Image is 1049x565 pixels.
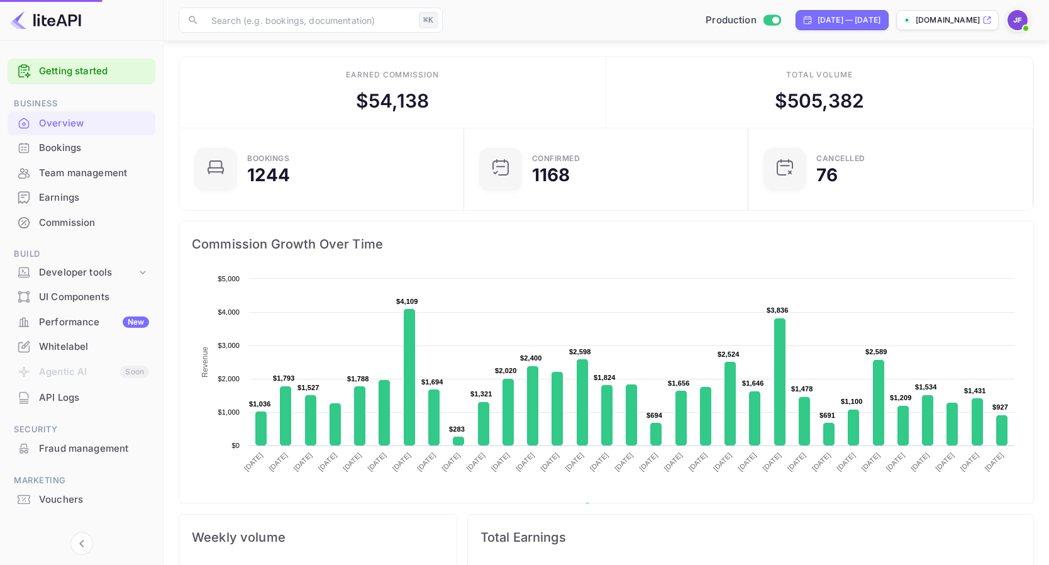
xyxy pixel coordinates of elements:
text: [DATE] [761,451,782,473]
text: $691 [819,411,835,419]
text: $2,589 [865,348,887,355]
text: $1,100 [841,398,863,405]
div: Confirmed [532,155,580,162]
div: 76 [816,166,838,184]
text: [DATE] [317,451,338,473]
div: Earnings [39,191,149,205]
text: [DATE] [811,451,832,473]
text: $2,000 [218,375,240,383]
div: Total volume [786,69,853,81]
text: [DATE] [514,451,536,473]
div: Getting started [8,59,155,84]
text: $2,020 [495,367,517,374]
text: [DATE] [243,451,264,473]
a: PerformanceNew [8,310,155,333]
text: [DATE] [563,451,585,473]
text: $1,321 [470,390,492,398]
a: Fraud management [8,437,155,460]
text: $3,000 [218,342,240,349]
text: $1,646 [742,379,764,387]
text: $5,000 [218,275,240,282]
img: Jenny Frimer [1007,10,1028,30]
div: New [123,316,149,328]
text: $2,598 [569,348,591,355]
text: $927 [992,403,1008,411]
div: Fraud management [39,442,149,456]
text: [DATE] [885,451,906,473]
text: [DATE] [416,451,437,473]
div: Performance [39,315,149,330]
div: UI Components [39,290,149,305]
div: PerformanceNew [8,310,155,335]
span: Build [8,247,155,261]
div: ⌘K [419,12,438,28]
span: Total Earnings [480,527,1021,547]
text: $4,109 [396,298,418,305]
text: Revenue [596,503,628,512]
text: [DATE] [341,451,363,473]
button: Collapse navigation [70,532,93,555]
div: Vouchers [39,493,149,507]
div: Team management [8,161,155,186]
div: Overview [39,116,149,131]
text: $2,400 [520,354,542,362]
text: [DATE] [958,451,980,473]
text: $1,793 [273,374,295,382]
a: Team management [8,161,155,184]
text: [DATE] [835,451,857,473]
a: Commission [8,211,155,234]
a: Overview [8,111,155,135]
div: CANCELLED [816,155,865,162]
span: Security [8,423,155,437]
a: Vouchers [8,488,155,511]
span: Business [8,97,155,111]
text: $2,524 [718,350,740,358]
a: UI Components [8,285,155,308]
text: [DATE] [786,451,808,473]
text: $1,431 [964,387,986,394]
text: $4,000 [218,308,240,316]
span: Commission Growth Over Time [192,234,1021,254]
span: Marketing [8,474,155,488]
text: [DATE] [267,451,289,473]
div: 1168 [532,166,570,184]
a: Earnings [8,186,155,209]
text: [DATE] [984,451,1005,473]
text: $0 [231,442,240,449]
text: $1,656 [668,379,690,387]
div: Developer tools [39,266,136,280]
div: Overview [8,111,155,136]
div: Whitelabel [8,335,155,359]
div: $ 54,138 [356,87,429,115]
text: [DATE] [712,451,733,473]
text: $1,209 [890,394,912,401]
text: $1,824 [594,374,616,381]
div: Earnings [8,186,155,210]
a: Getting started [39,64,149,79]
div: Bookings [8,136,155,160]
text: $3,836 [767,306,789,314]
text: [DATE] [909,451,931,473]
text: [DATE] [934,451,955,473]
p: [DOMAIN_NAME] [916,14,980,26]
text: $1,534 [915,383,937,391]
input: Search (e.g. bookings, documentation) [204,8,414,33]
img: LiteAPI logo [10,10,81,30]
div: Switch to Sandbox mode [701,13,785,28]
text: $694 [647,411,663,419]
text: [DATE] [391,451,413,473]
text: $1,478 [791,385,813,393]
span: Production [706,13,757,28]
div: $ 505,382 [775,87,864,115]
div: Click to change the date range period [796,10,889,30]
text: [DATE] [465,451,486,473]
div: 1244 [247,166,291,184]
text: $1,694 [421,378,443,386]
text: [DATE] [687,451,709,473]
text: [DATE] [662,451,684,473]
text: [DATE] [860,451,881,473]
text: [DATE] [440,451,462,473]
text: [DATE] [366,451,387,473]
div: Whitelabel [39,340,149,354]
text: [DATE] [736,451,758,473]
